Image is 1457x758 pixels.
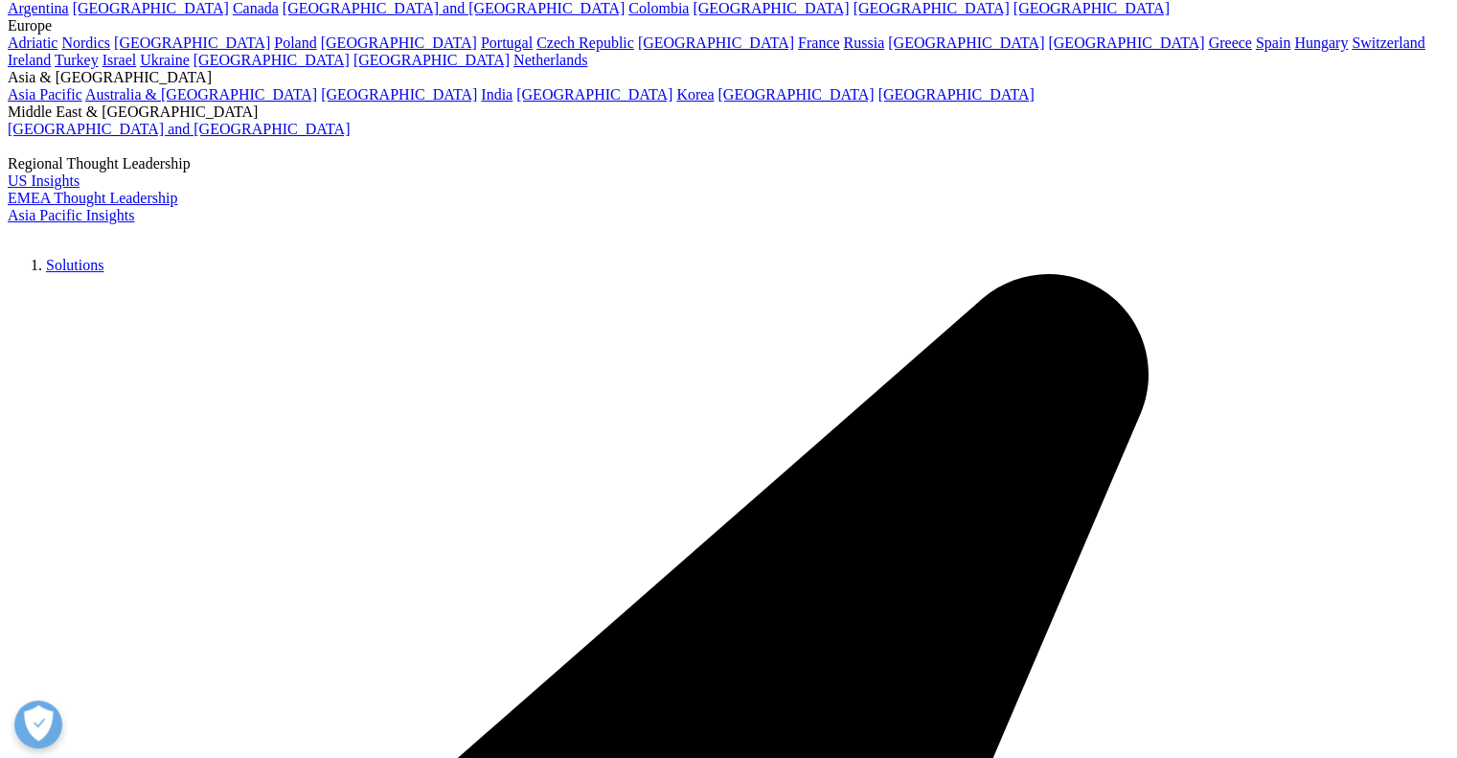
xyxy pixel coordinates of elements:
[1352,34,1424,51] a: Switzerland
[8,121,350,137] a: [GEOGRAPHIC_DATA] and [GEOGRAPHIC_DATA]
[798,34,840,51] a: France
[194,52,350,68] a: [GEOGRAPHIC_DATA]
[8,172,80,189] a: US Insights
[8,34,57,51] a: Adriatic
[8,190,177,206] a: EMEA Thought Leadership
[516,86,672,103] a: [GEOGRAPHIC_DATA]
[481,34,533,51] a: Portugal
[114,34,270,51] a: [GEOGRAPHIC_DATA]
[717,86,874,103] a: [GEOGRAPHIC_DATA]
[8,207,134,223] a: Asia Pacific Insights
[1294,34,1348,51] a: Hungary
[353,52,510,68] a: [GEOGRAPHIC_DATA]
[55,52,99,68] a: Turkey
[878,86,1035,103] a: [GEOGRAPHIC_DATA]
[8,52,51,68] a: Ireland
[140,52,190,68] a: Ukraine
[8,69,1449,86] div: Asia & [GEOGRAPHIC_DATA]
[1256,34,1290,51] a: Spain
[513,52,587,68] a: Netherlands
[14,701,62,748] button: 優先設定センターを開く
[274,34,316,51] a: Poland
[1048,34,1204,51] a: [GEOGRAPHIC_DATA]
[638,34,794,51] a: [GEOGRAPHIC_DATA]
[1208,34,1251,51] a: Greece
[8,86,82,103] a: Asia Pacific
[536,34,634,51] a: Czech Republic
[102,52,137,68] a: Israel
[676,86,714,103] a: Korea
[8,17,1449,34] div: Europe
[321,86,477,103] a: [GEOGRAPHIC_DATA]
[888,34,1044,51] a: [GEOGRAPHIC_DATA]
[321,34,477,51] a: [GEOGRAPHIC_DATA]
[61,34,110,51] a: Nordics
[8,103,1449,121] div: Middle East & [GEOGRAPHIC_DATA]
[481,86,512,103] a: India
[8,155,1449,172] div: Regional Thought Leadership
[844,34,885,51] a: Russia
[85,86,317,103] a: Australia & [GEOGRAPHIC_DATA]
[46,257,103,273] a: Solutions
